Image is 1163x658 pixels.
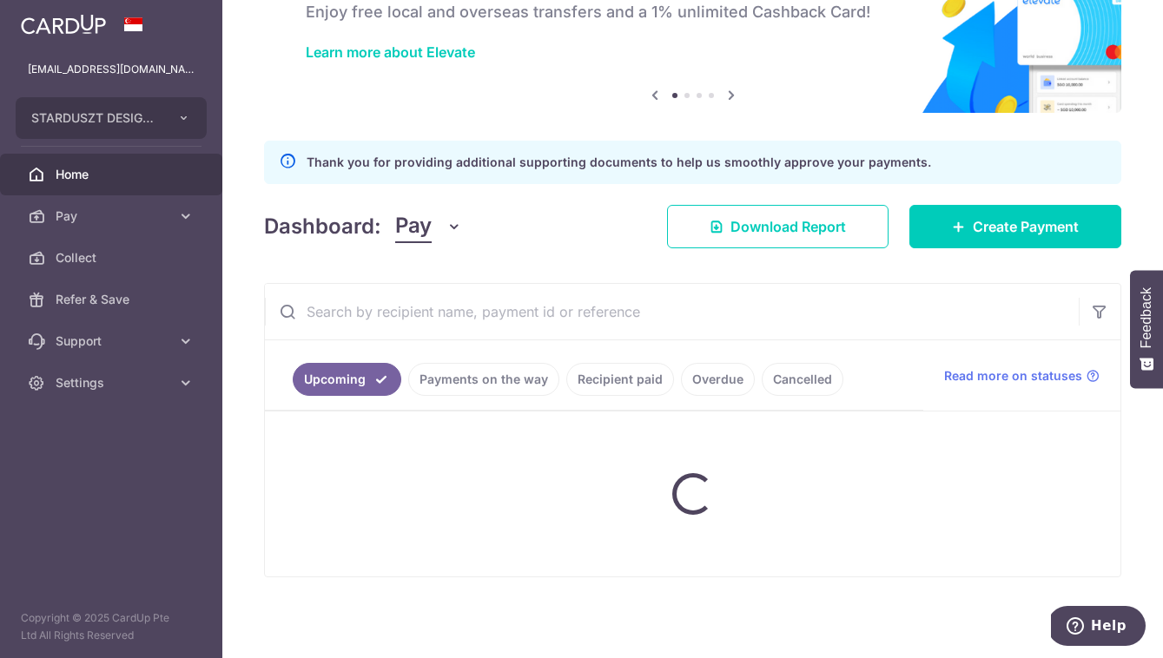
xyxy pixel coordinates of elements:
h6: Enjoy free local and overseas transfers and a 1% unlimited Cashback Card! [306,2,1080,23]
span: Refer & Save [56,291,170,308]
span: Download Report [730,216,846,237]
a: Create Payment [909,205,1121,248]
a: Read more on statuses [944,367,1100,385]
span: Pay [56,207,170,225]
p: Thank you for providing additional supporting documents to help us smoothly approve your payments. [307,152,931,173]
img: CardUp [21,14,106,35]
input: Search by recipient name, payment id or reference [265,284,1079,339]
span: Home [56,166,170,183]
a: Upcoming [293,363,401,396]
a: Download Report [667,205,889,248]
h4: Dashboard: [264,211,381,242]
span: Settings [56,374,170,392]
p: [EMAIL_ADDRESS][DOMAIN_NAME] [28,61,195,78]
span: Support [56,332,170,350]
span: Create Payment [973,216,1079,237]
iframe: Opens a widget where you can find more information [1051,606,1146,649]
a: Learn more about Elevate [306,43,475,61]
button: Feedback - Show survey [1130,270,1163,388]
span: Pay [395,210,432,243]
span: Collect [56,249,170,266]
button: Pay [395,210,462,243]
button: STARDUSZT DESIGNS PRIVATE LIMITED [16,97,207,139]
span: Feedback [1139,287,1154,348]
span: Read more on statuses [944,367,1082,385]
span: STARDUSZT DESIGNS PRIVATE LIMITED [31,109,160,127]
